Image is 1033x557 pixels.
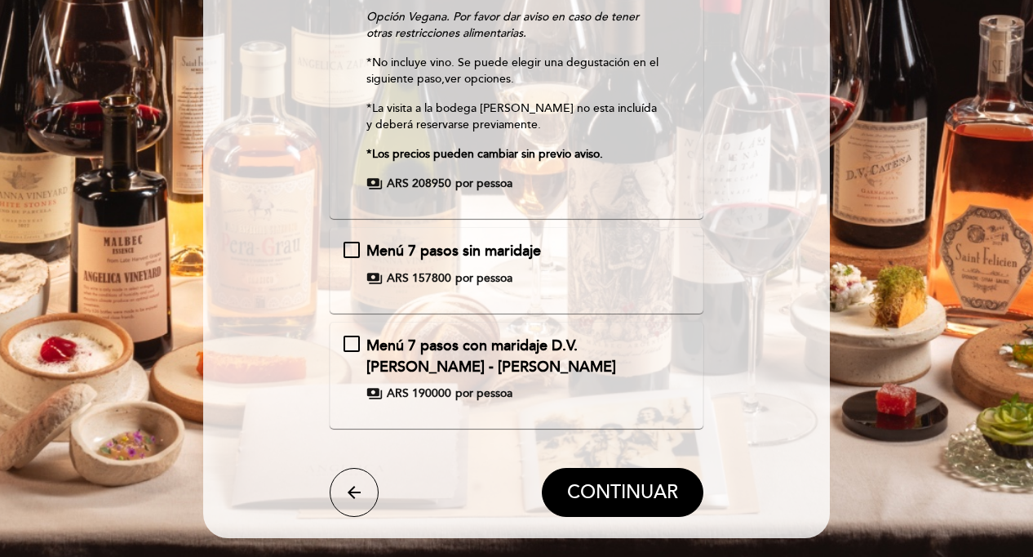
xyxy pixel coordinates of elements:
[366,100,666,133] p: *La visita a la bodega [PERSON_NAME] no esta incluída y deberá reservarse previamente.
[366,147,603,161] strong: *Los precios pueden cambiar sin previo aviso.
[366,176,383,192] span: payments
[455,270,512,287] span: por pessoa
[366,10,639,40] em: Opción Vegana. Por favor dar aviso en caso de tener otras restricciones alimentarias.
[567,482,678,505] span: CONTINUAR
[455,176,512,192] span: por pessoa
[344,483,364,502] i: arrow_back
[387,385,451,402] span: ARS 190000
[366,55,666,87] p: *No incluye vino. Se puede elegir una degustación en el siguiente paso,
[344,336,690,402] md-checkbox: Menú 7 pasos con maridaje D.V. Catena - Angelica Zapata payments ARS 190000 por pessoa
[366,242,541,260] span: Menú 7 pasos sin maridaje
[366,270,383,287] span: payments
[366,385,383,402] span: payments
[455,385,512,402] span: por pessoa
[387,176,451,192] span: ARS 208950
[344,241,690,287] md-checkbox: Menú 7 pasos sin maridaje payments ARS 157800 por pessoa
[366,336,616,376] span: Menú 7 pasos con maridaje D.V. [PERSON_NAME] - [PERSON_NAME]
[445,72,514,86] a: ver opciones.
[387,270,451,287] span: ARS 157800
[542,468,703,517] button: CONTINUAR
[330,468,379,517] button: arrow_back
